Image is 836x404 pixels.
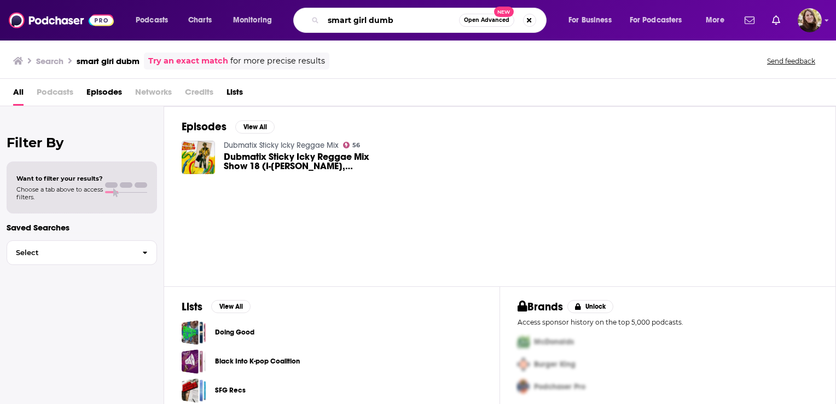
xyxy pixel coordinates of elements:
[128,11,182,29] button: open menu
[740,11,759,30] a: Show notifications dropdown
[16,175,103,182] span: Want to filter your results?
[630,13,682,28] span: For Podcasters
[188,13,212,28] span: Charts
[7,135,157,151] h2: Filter By
[227,83,243,106] a: Lists
[36,56,63,66] h3: Search
[211,300,251,313] button: View All
[568,13,612,28] span: For Business
[9,10,114,31] img: Podchaser - Follow, Share and Rate Podcasts
[235,120,275,134] button: View All
[13,83,24,106] a: All
[224,141,339,150] a: Dubmatix Sticky Icky Reggae Mix
[534,337,574,347] span: McDonalds
[77,56,140,66] h3: smart girl dubm
[233,13,272,28] span: Monitoring
[182,320,206,345] a: Doing Good
[225,11,286,29] button: open menu
[518,318,818,326] p: Access sponsor history on the top 5,000 podcasts.
[798,8,822,32] span: Logged in as katiefuchs
[182,378,206,403] a: SFG Recs
[518,300,563,314] h2: Brands
[567,300,614,313] button: Unlock
[459,14,514,27] button: Open AdvancedNew
[182,300,202,314] h2: Lists
[230,55,325,67] span: for more precise results
[706,13,724,28] span: More
[224,152,385,171] a: Dubmatix Sticky Icky Reggae Mix Show 18 (I-Roy, Leroy Smart, John Holt, Half Pint)
[16,186,103,201] span: Choose a tab above to access filters.
[7,222,157,233] p: Saved Searches
[148,55,228,67] a: Try an exact match
[798,8,822,32] button: Show profile menu
[513,376,534,398] img: Third Pro Logo
[182,120,227,134] h2: Episodes
[464,18,509,23] span: Open Advanced
[182,120,275,134] a: EpisodesView All
[224,152,385,171] span: Dubmatix Sticky Icky Reggae Mix Show 18 (I-[PERSON_NAME], [PERSON_NAME], [PERSON_NAME], Half Pint)
[182,141,215,174] img: Dubmatix Sticky Icky Reggae Mix Show 18 (I-Roy, Leroy Smart, John Holt, Half Pint)
[534,382,585,391] span: Podchaser Pro
[136,13,168,28] span: Podcasts
[7,249,133,256] span: Select
[494,7,514,17] span: New
[182,349,206,374] a: Black Into K-pop Coalition
[7,240,157,265] button: Select
[323,11,459,29] input: Search podcasts, credits, & more...
[215,326,254,338] a: Doing Good
[135,83,172,106] span: Networks
[182,300,251,314] a: ListsView All
[764,56,818,66] button: Send feedback
[513,353,534,376] img: Second Pro Logo
[304,8,557,33] div: Search podcasts, credits, & more...
[623,11,698,29] button: open menu
[86,83,122,106] a: Episodes
[37,83,73,106] span: Podcasts
[343,142,361,148] a: 56
[768,11,785,30] a: Show notifications dropdown
[352,143,360,148] span: 56
[185,83,213,106] span: Credits
[181,11,218,29] a: Charts
[513,331,534,353] img: First Pro Logo
[798,8,822,32] img: User Profile
[215,384,246,396] a: SFG Recs
[534,360,576,369] span: Burger King
[561,11,625,29] button: open menu
[215,355,300,367] a: Black Into K-pop Coalition
[698,11,738,29] button: open menu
